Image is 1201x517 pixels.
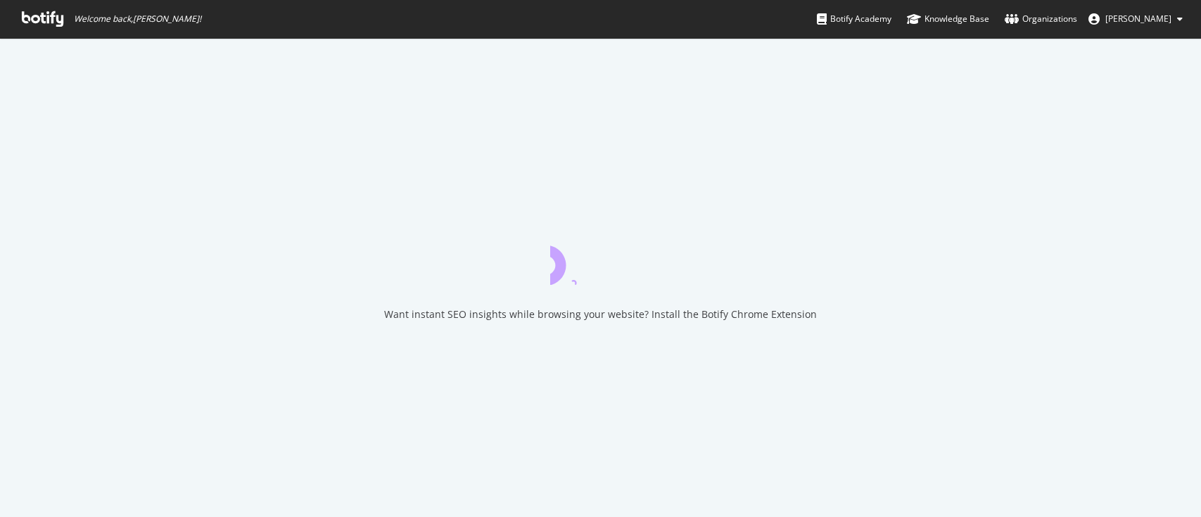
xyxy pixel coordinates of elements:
[384,307,817,321] div: Want instant SEO insights while browsing your website? Install the Botify Chrome Extension
[74,13,201,25] span: Welcome back, [PERSON_NAME] !
[550,234,652,285] div: animation
[907,12,989,26] div: Knowledge Base
[1077,8,1194,30] button: [PERSON_NAME]
[817,12,891,26] div: Botify Academy
[1105,13,1171,25] span: Philippa Haile
[1005,12,1077,26] div: Organizations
